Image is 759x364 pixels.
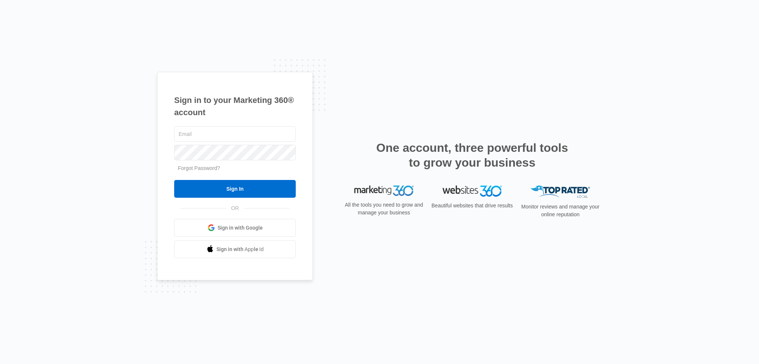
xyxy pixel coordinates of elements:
[342,201,425,217] p: All the tools you need to grow and manage your business
[431,202,514,210] p: Beautiful websites that drive results
[216,246,264,253] span: Sign in with Apple Id
[174,180,296,198] input: Sign In
[443,186,502,196] img: Websites 360
[178,165,220,171] a: Forgot Password?
[174,240,296,258] a: Sign in with Apple Id
[374,140,570,170] h2: One account, three powerful tools to grow your business
[226,204,244,212] span: OR
[354,186,414,196] img: Marketing 360
[174,126,296,142] input: Email
[174,219,296,237] a: Sign in with Google
[174,94,296,118] h1: Sign in to your Marketing 360® account
[519,203,602,218] p: Monitor reviews and manage your online reputation
[218,224,263,232] span: Sign in with Google
[531,186,590,198] img: Top Rated Local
